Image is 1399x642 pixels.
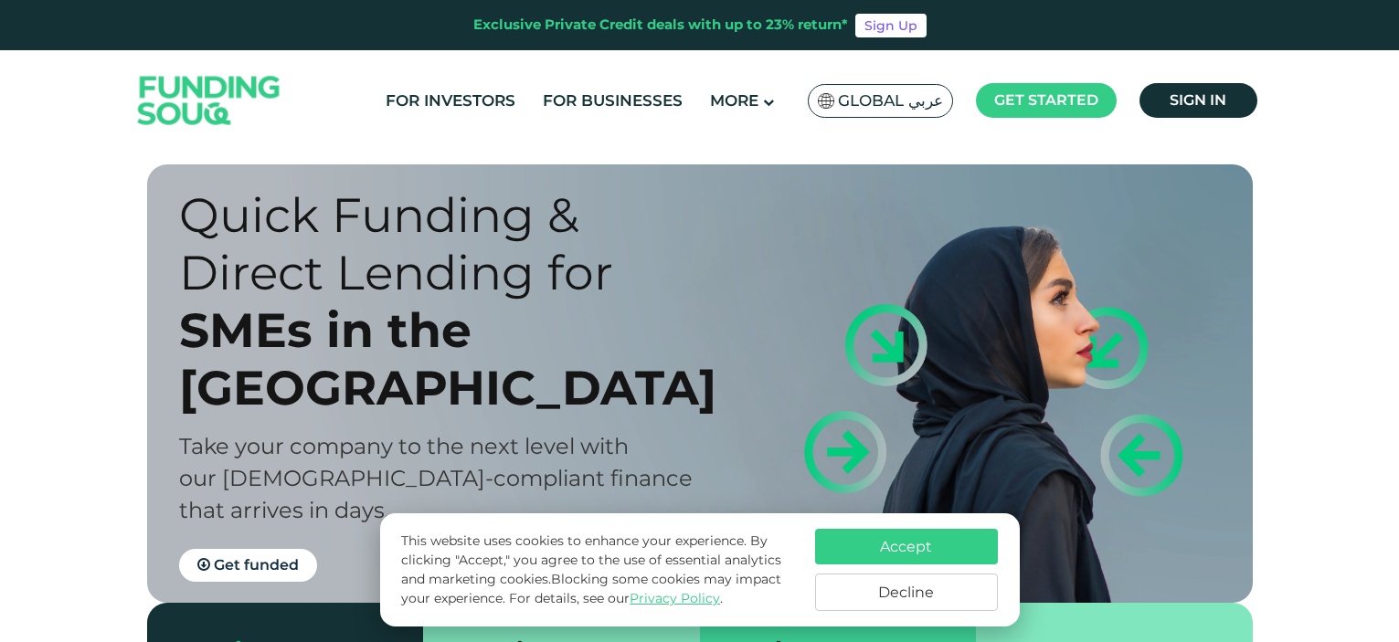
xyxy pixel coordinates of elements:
span: More [710,91,758,110]
span: Get funded [214,556,299,574]
span: Get started [994,91,1098,109]
button: Accept [815,529,998,564]
a: For Businesses [538,86,687,116]
a: Privacy Policy [630,590,720,606]
a: Get funded [179,549,317,582]
img: SA Flag [818,93,834,109]
a: For Investors [381,86,520,116]
a: Sign Up [855,14,927,37]
span: Blocking some cookies may impact your experience. [401,571,781,606]
a: Sign in [1139,83,1257,118]
div: Quick Funding & Direct Lending for [179,186,732,301]
div: SMEs in the [GEOGRAPHIC_DATA] [179,301,732,416]
div: Exclusive Private Credit deals with up to 23% return* [473,15,848,36]
span: Global عربي [838,90,943,111]
span: Take your company to the next level with our [DEMOGRAPHIC_DATA]-compliant finance that arrives in... [179,433,693,523]
button: Decline [815,574,998,611]
p: This website uses cookies to enhance your experience. By clicking "Accept," you agree to the use ... [401,531,796,608]
span: For details, see our . [509,590,723,606]
img: Logo [120,55,299,147]
span: Sign in [1170,91,1226,109]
